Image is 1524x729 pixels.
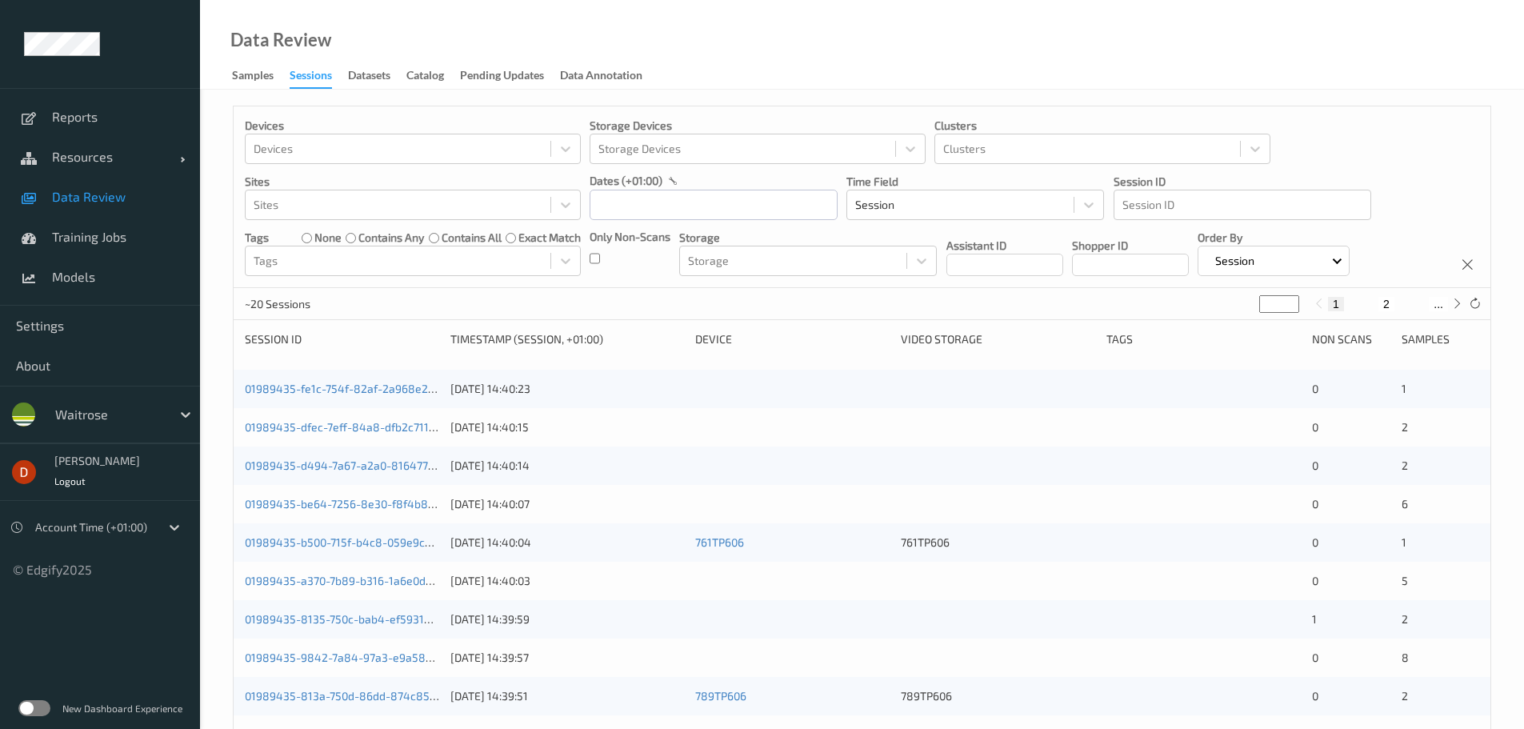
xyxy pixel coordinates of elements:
span: 8 [1402,651,1409,664]
p: Sites [245,174,581,190]
a: Samples [232,65,290,87]
label: contains all [442,230,502,246]
p: Assistant ID [946,238,1063,254]
div: 789TP606 [901,688,1095,704]
a: 01989435-be64-7256-8e30-f8f4b8b702b6 [245,497,466,511]
div: Device [695,331,890,347]
p: Devices [245,118,581,134]
label: none [314,230,342,246]
span: 0 [1312,420,1318,434]
p: Only Non-Scans [590,229,670,245]
span: 1 [1402,535,1406,549]
div: [DATE] 14:39:59 [450,611,684,627]
div: [DATE] 14:39:51 [450,688,684,704]
div: Samples [1402,331,1479,347]
div: Sessions [290,67,332,89]
a: 761TP606 [695,535,744,549]
button: 2 [1378,297,1394,311]
span: 0 [1312,689,1318,703]
p: Tags [245,230,269,246]
span: 0 [1312,535,1318,549]
button: 1 [1328,297,1344,311]
p: Clusters [934,118,1270,134]
span: 2 [1402,420,1408,434]
p: Session ID [1114,174,1371,190]
a: Catalog [406,65,460,87]
span: 0 [1312,459,1318,472]
span: 6 [1402,497,1408,511]
button: ... [1429,297,1448,311]
div: Datasets [348,67,390,87]
p: Storage [679,230,937,246]
div: Pending Updates [460,67,544,87]
span: 5 [1402,574,1408,587]
span: 2 [1402,459,1408,472]
div: Session ID [245,331,439,347]
span: 1 [1312,612,1317,626]
a: 01989435-9842-7a84-97a3-e9a58111ba72 [245,651,465,664]
span: 0 [1312,497,1318,511]
div: Data Annotation [560,67,642,87]
span: 0 [1312,382,1318,395]
a: Pending Updates [460,65,560,87]
p: Shopper ID [1072,238,1189,254]
a: 01989435-dfec-7eff-84a8-dfb2c7114d7b [245,420,454,434]
p: dates (+01:00) [590,173,662,189]
div: Data Review [230,32,331,48]
div: [DATE] 14:40:03 [450,573,684,589]
div: [DATE] 14:40:23 [450,381,684,397]
a: 01989435-fe1c-754f-82af-2a968e2a552e [245,382,460,395]
p: Session [1210,253,1260,269]
div: [DATE] 14:40:04 [450,535,684,551]
a: Data Annotation [560,65,658,87]
label: contains any [358,230,424,246]
div: Non Scans [1312,331,1390,347]
div: 761TP606 [901,535,1095,551]
a: 789TP606 [695,689,746,703]
div: Tags [1106,331,1301,347]
div: Catalog [406,67,444,87]
div: [DATE] 14:40:15 [450,419,684,435]
div: [DATE] 14:40:14 [450,458,684,474]
span: 1 [1402,382,1406,395]
p: ~20 Sessions [245,296,365,312]
div: Timestamp (Session, +01:00) [450,331,684,347]
div: Video Storage [901,331,1095,347]
a: 01989435-b500-715f-b4c8-059e9c577b46 [245,535,462,549]
span: 2 [1402,689,1408,703]
a: 01989435-a370-7b89-b316-1a6e0db0f7be [245,574,461,587]
div: [DATE] 14:39:57 [450,650,684,666]
a: 01989435-813a-750d-86dd-874c855fca6e [245,689,465,703]
label: exact match [518,230,581,246]
span: 2 [1402,612,1408,626]
div: [DATE] 14:40:07 [450,496,684,512]
div: Samples [232,67,274,87]
span: 0 [1312,651,1318,664]
p: Order By [1198,230,1350,246]
a: Datasets [348,65,406,87]
p: Storage Devices [590,118,926,134]
span: 0 [1312,574,1318,587]
a: 01989435-8135-750c-bab4-ef5931807676 [245,612,462,626]
a: Sessions [290,65,348,89]
a: 01989435-d494-7a67-a2a0-816477a4cd08 [245,459,467,472]
p: Time Field [846,174,1104,190]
